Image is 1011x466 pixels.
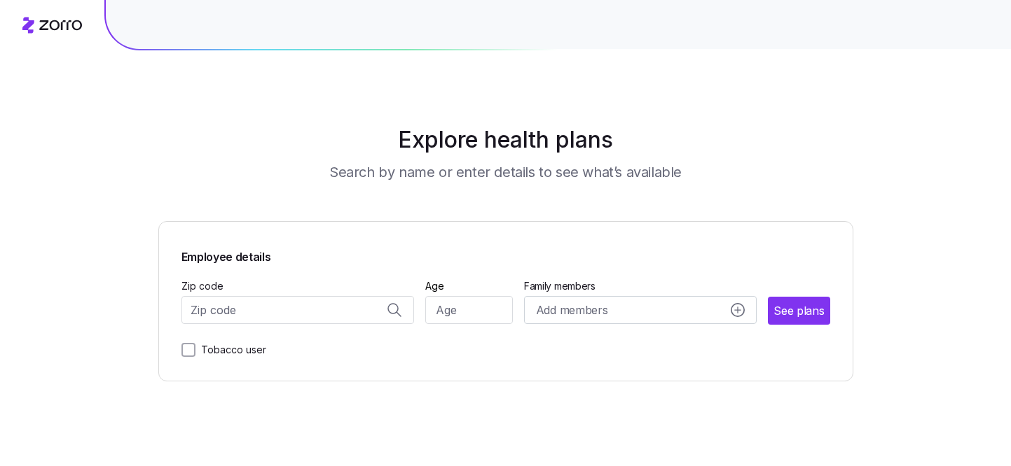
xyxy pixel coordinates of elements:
[731,303,745,317] svg: add icon
[425,296,513,324] input: Age
[425,278,444,294] label: Age
[524,279,757,293] span: Family members
[181,296,415,324] input: Zip code
[773,302,824,320] span: See plans
[181,244,271,266] span: Employee details
[768,297,830,325] button: See plans
[329,162,682,182] h3: Search by name or enter details to see what’s available
[536,302,607,319] span: Add members
[193,123,818,157] h1: Explore health plans
[181,278,223,294] label: Zip code
[195,341,266,358] label: Tobacco user
[524,296,757,324] button: Add membersadd icon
